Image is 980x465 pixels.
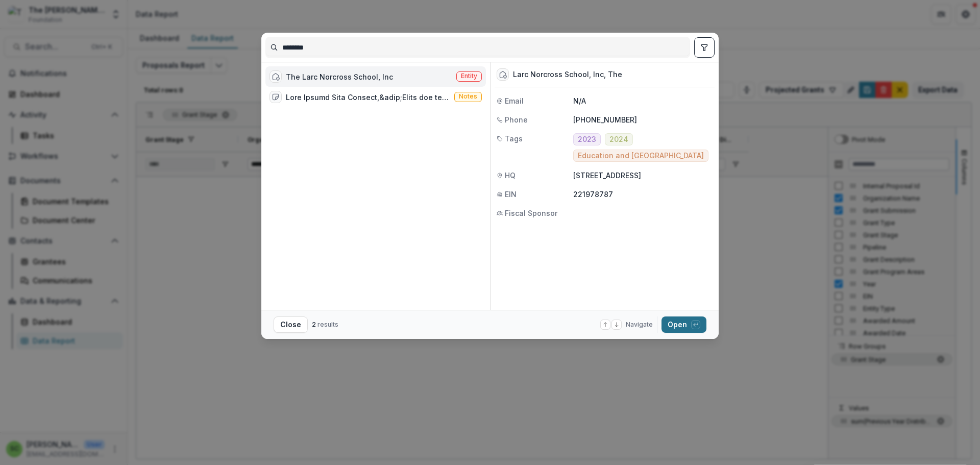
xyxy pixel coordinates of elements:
[694,37,715,58] button: toggle filters
[505,114,528,125] span: Phone
[578,152,704,160] span: Education and [GEOGRAPHIC_DATA]
[505,189,517,200] span: EIN
[274,316,308,333] button: Close
[286,92,450,103] div: Lore Ipsumd Sita Consect,&adip;Elits doe tem inci utlaboreetd ma ali Enimad Minimven Qui nos Exer...
[312,321,316,328] span: 2
[461,72,477,80] span: Entity
[286,71,393,82] div: The Larc Norcross School, Inc
[513,70,622,79] div: Larc Norcross School, Inc, The
[505,170,516,181] span: HQ
[661,316,706,333] button: Open
[317,321,338,328] span: results
[459,93,477,100] span: Notes
[609,135,628,144] span: 2024
[505,208,557,218] span: Fiscal Sponsor
[573,170,713,181] p: [STREET_ADDRESS]
[626,320,653,329] span: Navigate
[573,95,713,106] p: N/A
[505,95,524,106] span: Email
[578,135,596,144] span: 2023
[505,133,523,144] span: Tags
[573,114,713,125] p: [PHONE_NUMBER]
[573,189,713,200] p: 221978787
